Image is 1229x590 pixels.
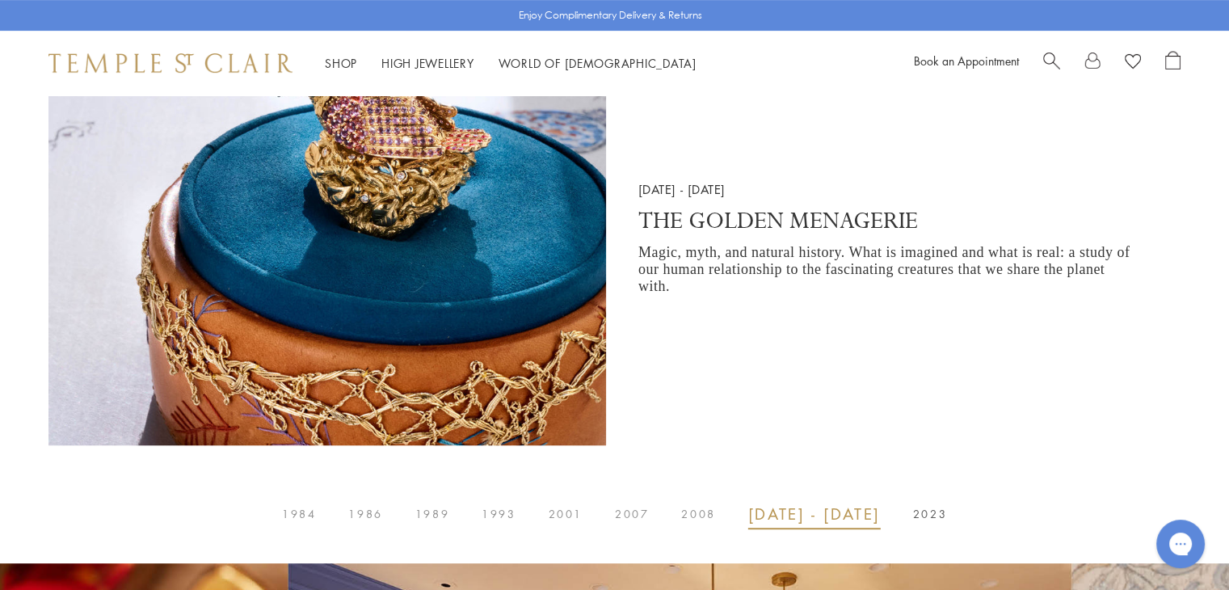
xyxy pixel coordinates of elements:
[332,498,398,530] button: 1986
[399,498,465,530] button: 1989
[325,53,697,74] nav: Main navigation
[897,498,963,530] button: 2023
[48,53,293,73] img: Temple St. Clair
[638,180,1132,207] h3: [DATE] - [DATE]
[266,498,332,530] button: 1984
[1165,51,1181,75] a: Open Shopping Bag
[465,498,532,530] button: 1993
[499,55,697,71] a: World of [DEMOGRAPHIC_DATA]World of [DEMOGRAPHIC_DATA]
[1125,51,1141,75] a: View Wishlist
[1148,514,1213,574] iframe: Gorgias live chat messenger
[599,498,665,530] button: 2007
[325,55,357,71] a: ShopShop
[381,55,474,71] a: High JewelleryHigh Jewellery
[638,207,1132,244] h2: the golden menagerie
[519,7,702,23] p: Enjoy Complimentary Delivery & Returns
[665,498,731,530] button: 2008
[532,498,599,530] button: 2001
[732,498,897,530] button: [DATE] - [DATE]
[1043,51,1060,75] a: Search
[914,53,1019,69] a: Book an Appointment
[638,244,1132,295] p: Magic, myth, and natural history. What is imagined and what is real: a study of our human relatio...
